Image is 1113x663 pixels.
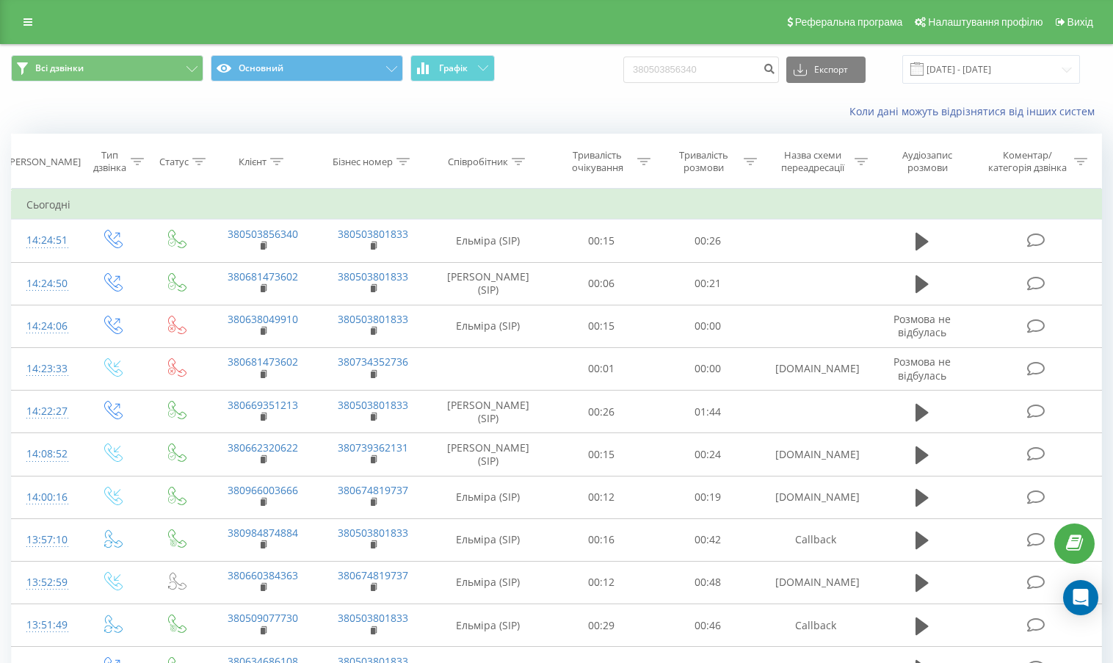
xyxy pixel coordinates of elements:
a: 380503801833 [338,526,408,540]
a: 380662320622 [228,441,298,454]
td: Ельміра (SIP) [429,305,548,347]
td: [DOMAIN_NAME] [761,476,871,518]
td: [DOMAIN_NAME] [761,561,871,604]
a: 380638049910 [228,312,298,326]
a: 380503856340 [228,227,298,241]
div: Тривалість очікування [561,149,634,174]
div: 14:24:51 [26,226,65,255]
td: 00:26 [548,391,654,433]
a: 380674819737 [338,568,408,582]
td: [DOMAIN_NAME] [761,347,871,390]
td: 00:15 [548,433,654,476]
td: 00:26 [654,220,761,262]
td: 00:42 [654,518,761,561]
td: 00:48 [654,561,761,604]
td: Ельміра (SIP) [429,518,548,561]
td: 00:29 [548,604,654,647]
div: Назва схеми переадресації [774,149,851,174]
td: 00:19 [654,476,761,518]
a: 380503801833 [338,269,408,283]
td: [PERSON_NAME] (SIP) [429,262,548,305]
div: 14:23:33 [26,355,65,383]
div: Аудіозапис розмови [885,149,970,174]
div: 14:24:50 [26,269,65,298]
td: [DOMAIN_NAME] [761,433,871,476]
td: 00:15 [548,220,654,262]
div: 14:08:52 [26,440,65,468]
td: 00:00 [654,347,761,390]
div: Клієнт [239,156,267,168]
span: Графік [439,63,468,73]
td: 00:12 [548,476,654,518]
td: 00:15 [548,305,654,347]
td: 00:00 [654,305,761,347]
td: 00:16 [548,518,654,561]
td: 00:46 [654,604,761,647]
td: 01:44 [654,391,761,433]
span: Налаштування профілю [928,16,1043,28]
td: Ельміра (SIP) [429,604,548,647]
div: 13:51:49 [26,611,65,640]
span: Розмова не відбулась [893,312,951,339]
div: Статус [159,156,189,168]
button: Всі дзвінки [11,55,203,81]
div: Співробітник [448,156,508,168]
td: Ельміра (SIP) [429,476,548,518]
span: Вихід [1067,16,1093,28]
td: [PERSON_NAME] (SIP) [429,433,548,476]
a: 380660384363 [228,568,298,582]
div: [PERSON_NAME] [7,156,81,168]
td: 00:01 [548,347,654,390]
td: 00:12 [548,561,654,604]
td: Callback [761,604,871,647]
a: 380739362131 [338,441,408,454]
div: 14:24:06 [26,312,65,341]
button: Основний [211,55,403,81]
a: 380669351213 [228,398,298,412]
a: 380984874884 [228,526,298,540]
a: Коли дані можуть відрізнятися вiд інших систем [849,104,1102,118]
a: 380503801833 [338,398,408,412]
div: 13:52:59 [26,568,65,597]
a: 380681473602 [228,355,298,369]
div: Open Intercom Messenger [1063,580,1098,615]
div: Бізнес номер [333,156,393,168]
span: Всі дзвінки [35,62,84,74]
td: Ельміра (SIP) [429,220,548,262]
div: 14:22:27 [26,397,65,426]
a: 380681473602 [228,269,298,283]
button: Графік [410,55,495,81]
div: Тривалість розмови [667,149,740,174]
div: 14:00:16 [26,483,65,512]
td: [PERSON_NAME] (SIP) [429,391,548,433]
td: Callback [761,518,871,561]
div: Коментар/категорія дзвінка [985,149,1070,174]
div: 13:57:10 [26,526,65,554]
a: 380503801833 [338,611,408,625]
button: Експорт [786,57,866,83]
a: 380674819737 [338,483,408,497]
td: 00:24 [654,433,761,476]
td: Сьогодні [12,190,1102,220]
div: Тип дзвінка [93,149,127,174]
td: 00:21 [654,262,761,305]
a: 380509077730 [228,611,298,625]
input: Пошук за номером [623,57,779,83]
span: Реферальна програма [795,16,903,28]
a: 380503801833 [338,227,408,241]
a: 380966003666 [228,483,298,497]
a: 380734352736 [338,355,408,369]
span: Розмова не відбулась [893,355,951,382]
a: 380503801833 [338,312,408,326]
td: 00:06 [548,262,654,305]
td: Ельміра (SIP) [429,561,548,604]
